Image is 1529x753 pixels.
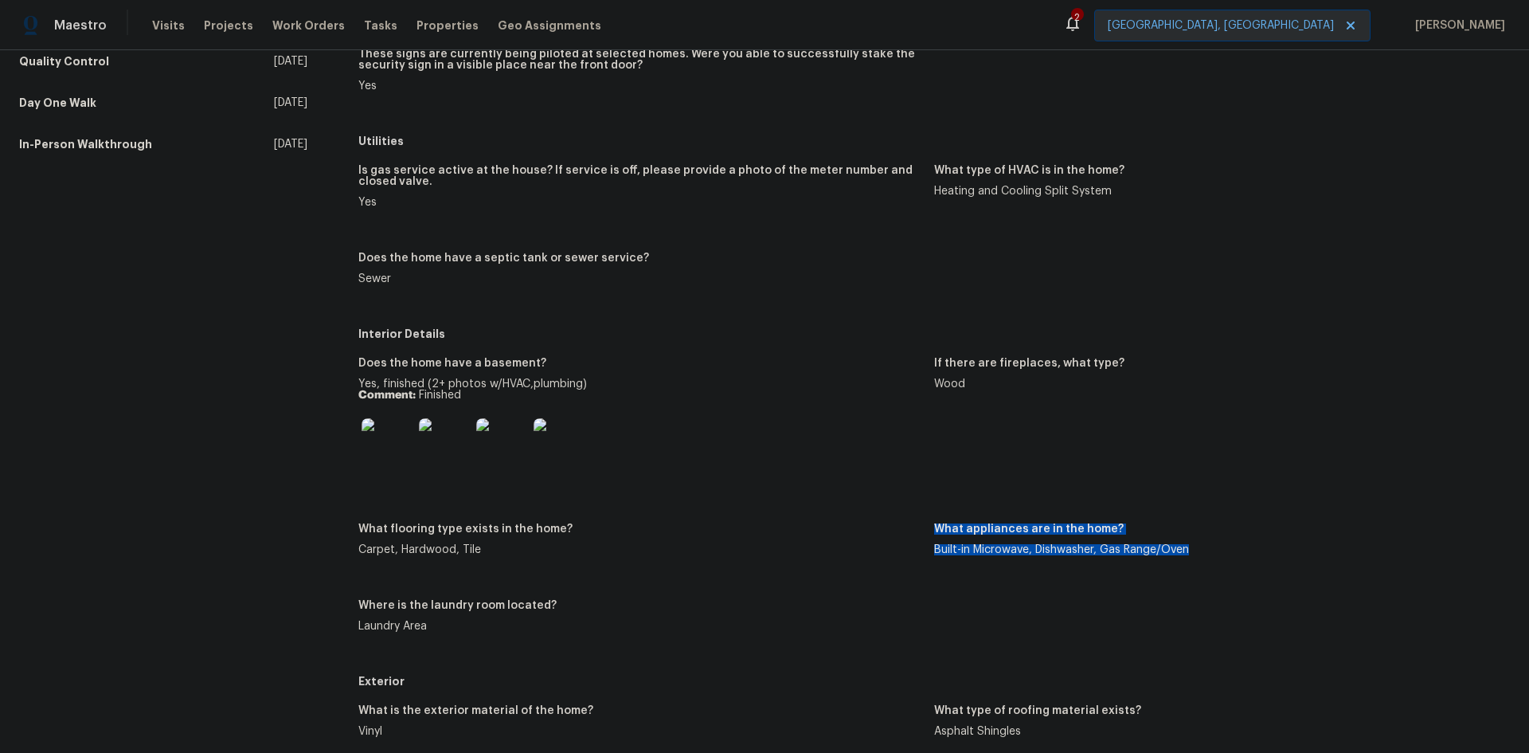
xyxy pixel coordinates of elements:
h5: What type of HVAC is in the home? [934,165,1124,176]
a: Quality Control[DATE] [19,47,307,76]
span: Properties [416,18,479,33]
p: Finished [358,390,921,401]
span: [PERSON_NAME] [1409,18,1505,33]
span: Visits [152,18,185,33]
b: Comment: [358,390,416,401]
h5: Is gas service active at the house? If service is off, please provide a photo of the meter number... [358,165,921,187]
h5: What type of roofing material exists? [934,705,1141,716]
span: Geo Assignments [498,18,601,33]
span: Projects [204,18,253,33]
h5: What is the exterior material of the home? [358,705,593,716]
span: Work Orders [272,18,345,33]
h5: Interior Details [358,326,1510,342]
div: Sewer [358,273,921,284]
div: Carpet, Hardwood, Tile [358,544,921,555]
h5: Day One Walk [19,95,96,111]
div: Yes [358,197,921,208]
span: [DATE] [274,136,307,152]
span: Maestro [54,18,107,33]
h5: Where is the laundry room located? [358,600,557,611]
div: Vinyl [358,726,921,737]
h5: What flooring type exists in the home? [358,524,573,535]
div: Yes, finished (2+ photos w/HVAC,plumbing) [358,378,921,479]
h5: If there are fireplaces, what type? [934,358,1124,369]
h5: Utilities [358,133,1510,149]
div: Yes [358,80,921,92]
div: Built-in Microwave, Dishwasher, Gas Range/Oven [934,544,1497,555]
h5: What appliances are in the home? [934,524,1124,535]
a: Day One Walk[DATE] [19,88,307,117]
span: Tasks [364,20,397,31]
div: Asphalt Shingles [934,726,1497,737]
h5: In-Person Walkthrough [19,136,152,152]
h5: Does the home have a basement? [358,358,546,369]
span: [GEOGRAPHIC_DATA], [GEOGRAPHIC_DATA] [1108,18,1334,33]
div: Heating and Cooling Split System [934,186,1497,197]
span: [DATE] [274,53,307,69]
span: [DATE] [274,95,307,111]
a: In-Person Walkthrough[DATE] [19,130,307,159]
div: 2 [1071,10,1082,25]
h5: Quality Control [19,53,109,69]
h5: Does the home have a septic tank or sewer service? [358,253,649,264]
h5: These signs are currently being piloted at selected homes. Were you able to successfully stake th... [358,49,921,71]
h5: Exterior [358,673,1510,689]
div: Wood [934,378,1497,390]
div: Laundry Area [358,621,921,632]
